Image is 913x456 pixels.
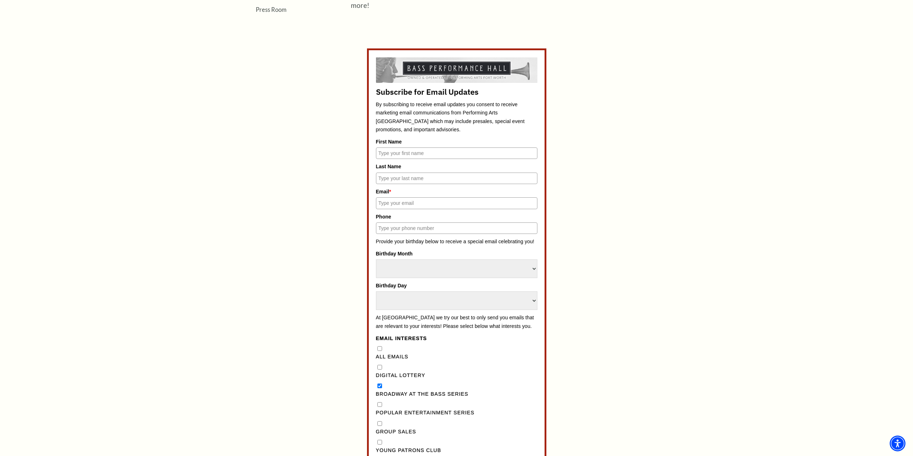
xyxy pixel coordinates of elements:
[376,428,537,436] label: Group Sales
[376,222,537,234] input: Type your phone number
[376,86,537,97] title: Subscribe for Email Updates
[376,282,537,290] label: Birthday Day
[376,314,537,330] p: At [GEOGRAPHIC_DATA] we try our best to only send you emails that are relevant to your interests!...
[890,436,905,451] div: Accessibility Menu
[376,409,537,417] label: Popular Entertainment Series
[376,334,537,343] legend: Email Interests
[376,390,537,399] label: Broadway at the Bass Series
[376,250,537,258] label: Birthday Month
[376,173,537,184] input: Type your last name
[376,353,537,361] label: All Emails
[376,188,537,196] label: Email
[376,197,537,209] input: Type your email
[376,138,537,146] label: First Name
[376,57,537,83] img: By subscribing to receive email updates you consent to receive marketing email communications fro...
[376,163,537,170] label: Last Name
[256,6,286,13] a: Press Room
[376,147,537,159] input: Type your first name
[376,238,537,246] p: Provide your birthday below to receive a special email celebrating you!
[376,100,537,134] p: By subscribing to receive email updates you consent to receive marketing email communications fro...
[376,446,537,455] label: Young Patrons Club
[376,371,537,380] label: Digital Lottery
[376,213,537,221] label: Phone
